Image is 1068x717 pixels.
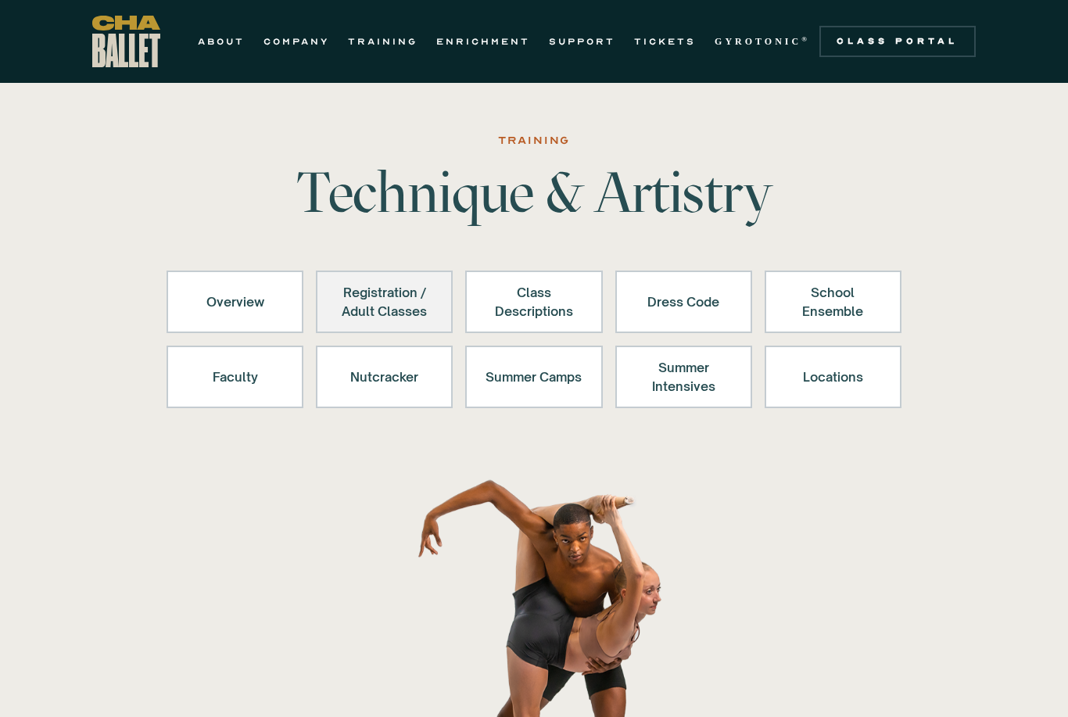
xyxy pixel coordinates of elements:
div: Summer Camps [486,358,582,396]
a: COMPANY [263,32,329,51]
h1: Technique & Artistry [290,164,778,220]
div: Dress Code [636,283,732,321]
a: GYROTONIC® [715,32,810,51]
a: ENRICHMENT [436,32,530,51]
a: home [92,16,160,67]
a: Overview [167,271,303,333]
a: Summer Camps [465,346,602,408]
a: Summer Intensives [615,346,752,408]
a: Faculty [167,346,303,408]
div: Faculty [187,358,283,396]
a: School Ensemble [765,271,901,333]
div: School Ensemble [785,283,881,321]
strong: GYROTONIC [715,36,801,47]
div: Class Descriptions [486,283,582,321]
div: Overview [187,283,283,321]
a: Registration /Adult Classes [316,271,453,333]
div: Locations [785,358,881,396]
div: Summer Intensives [636,358,732,396]
a: Locations [765,346,901,408]
a: Nutcracker [316,346,453,408]
div: Registration / Adult Classes [336,283,432,321]
a: Class Descriptions [465,271,602,333]
div: Nutcracker [336,358,432,396]
a: Class Portal [819,26,976,57]
sup: ® [801,35,810,43]
div: Class Portal [829,35,966,48]
a: SUPPORT [549,32,615,51]
a: TICKETS [634,32,696,51]
a: TRAINING [348,32,418,51]
a: Dress Code [615,271,752,333]
div: Training [498,131,570,150]
a: ABOUT [198,32,245,51]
